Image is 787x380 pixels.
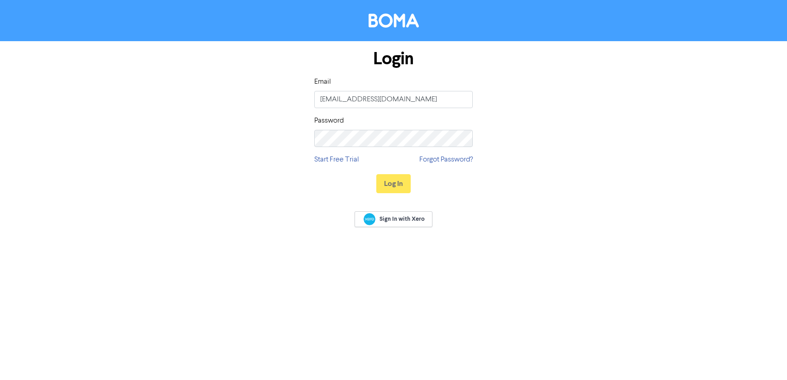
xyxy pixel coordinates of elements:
img: BOMA Logo [369,14,419,28]
span: Sign In with Xero [379,215,425,223]
h1: Login [314,48,473,69]
a: Start Free Trial [314,154,359,165]
a: Forgot Password? [419,154,473,165]
label: Password [314,115,344,126]
label: Email [314,76,331,87]
img: Xero logo [364,213,375,225]
a: Sign In with Xero [355,211,432,227]
button: Log In [376,174,411,193]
